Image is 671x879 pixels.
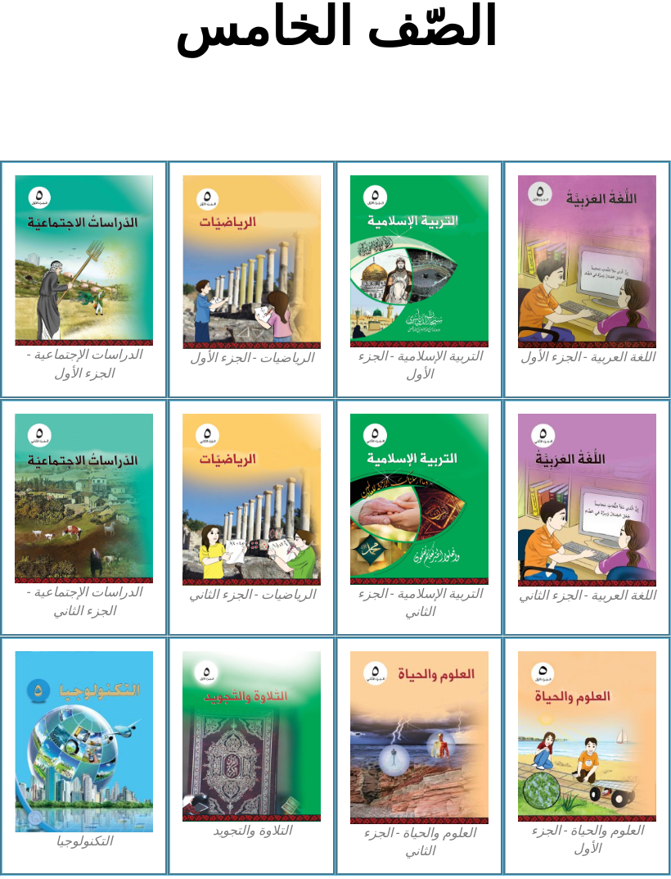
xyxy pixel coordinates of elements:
[182,586,321,604] figcaption: الرياضيات - الجزء الثاني
[518,587,656,605] figcaption: اللغة العربية - الجزء الثاني
[15,583,153,620] figcaption: الدراسات الإجتماعية - الجزء الثاني
[350,585,489,622] figcaption: التربية الإسلامية - الجزء الثاني
[15,346,153,383] figcaption: الدراسات الإجتماعية - الجزء الأول​
[518,348,656,366] figcaption: اللغة العربية - الجزء الأول​
[15,832,153,850] figcaption: التكنولوجيا
[350,824,489,861] figcaption: العلوم والحياة - الجزء الثاني
[182,349,321,367] figcaption: الرياضيات - الجزء الأول​
[350,347,489,384] figcaption: التربية الإسلامية - الجزء الأول
[518,822,656,859] figcaption: العلوم والحياة - الجزء الأول
[182,822,321,840] figcaption: التلاوة والتجويد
